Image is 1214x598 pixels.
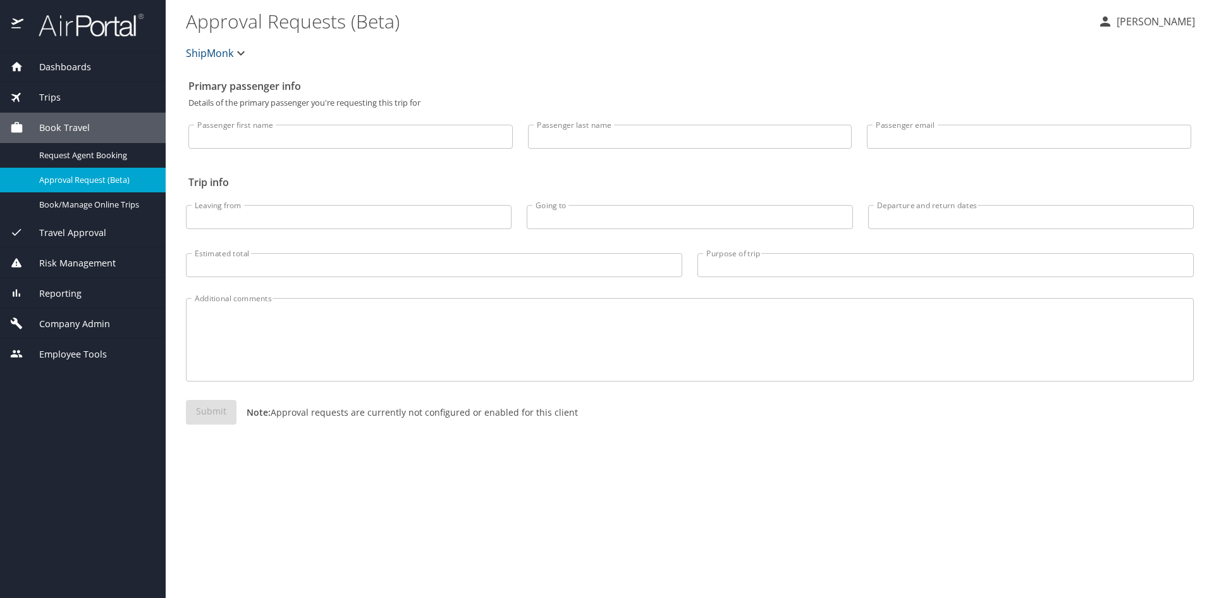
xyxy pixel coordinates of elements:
[236,406,578,419] p: Approval requests are currently not configured or enabled for this client
[181,40,254,66] button: ShipMonk
[11,13,25,37] img: icon-airportal.png
[23,287,82,301] span: Reporting
[39,149,150,161] span: Request Agent Booking
[23,60,91,74] span: Dashboards
[23,317,110,331] span: Company Admin
[247,406,271,418] strong: Note:
[23,226,106,240] span: Travel Approval
[1113,14,1195,29] p: [PERSON_NAME]
[23,256,116,270] span: Risk Management
[23,347,107,361] span: Employee Tools
[186,1,1088,40] h1: Approval Requests (Beta)
[188,172,1191,192] h2: Trip info
[23,121,90,135] span: Book Travel
[188,99,1191,107] p: Details of the primary passenger you're requesting this trip for
[39,199,150,211] span: Book/Manage Online Trips
[39,174,150,186] span: Approval Request (Beta)
[186,44,233,62] span: ShipMonk
[25,13,144,37] img: airportal-logo.png
[1093,10,1200,33] button: [PERSON_NAME]
[188,76,1191,96] h2: Primary passenger info
[23,90,61,104] span: Trips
